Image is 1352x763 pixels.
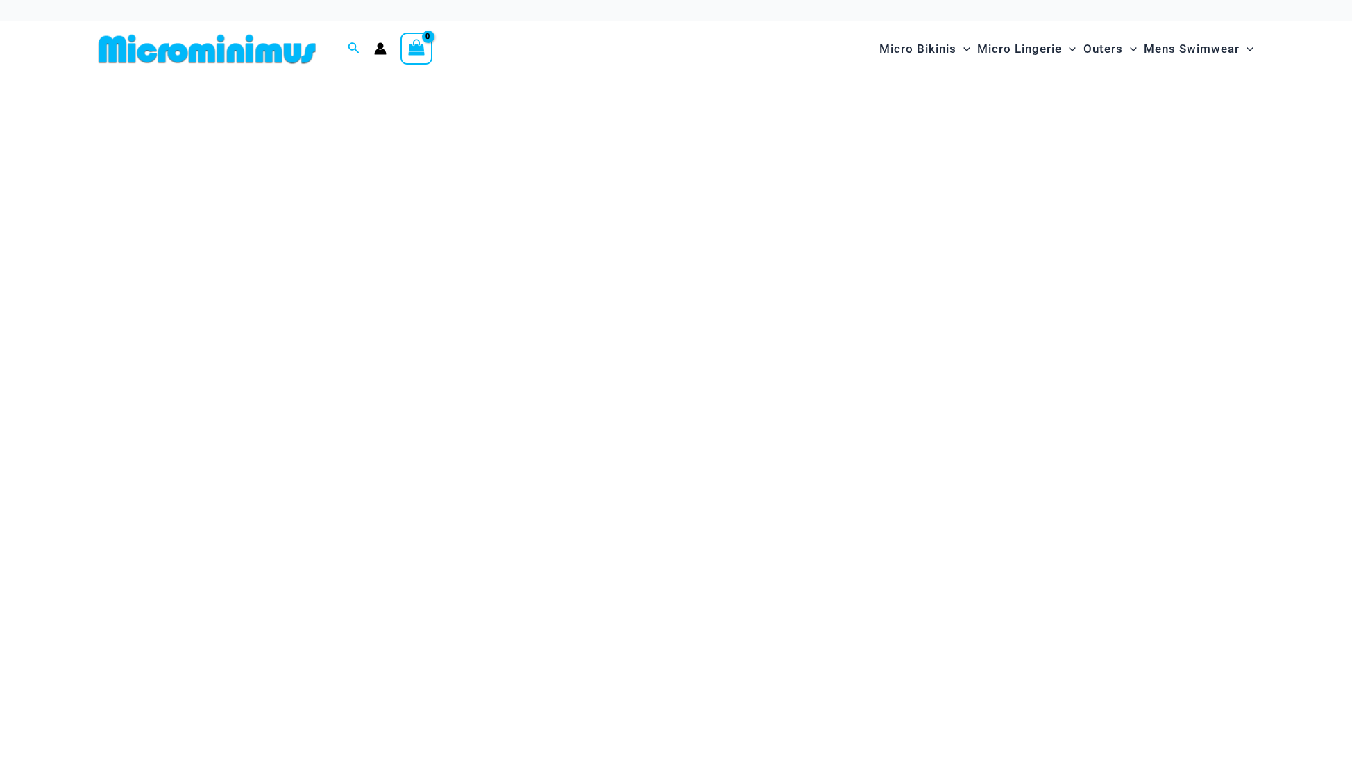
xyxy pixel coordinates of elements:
[348,40,360,58] a: Search icon link
[1240,31,1253,67] span: Menu Toggle
[1083,31,1123,67] span: Outers
[1062,31,1076,67] span: Menu Toggle
[374,42,387,55] a: Account icon link
[1123,31,1137,67] span: Menu Toggle
[400,33,432,65] a: View Shopping Cart, empty
[879,31,956,67] span: Micro Bikinis
[93,33,321,65] img: MM SHOP LOGO FLAT
[876,28,974,70] a: Micro BikinisMenu ToggleMenu Toggle
[1140,28,1257,70] a: Mens SwimwearMenu ToggleMenu Toggle
[977,31,1062,67] span: Micro Lingerie
[874,26,1259,72] nav: Site Navigation
[1080,28,1140,70] a: OutersMenu ToggleMenu Toggle
[974,28,1079,70] a: Micro LingerieMenu ToggleMenu Toggle
[956,31,970,67] span: Menu Toggle
[1144,31,1240,67] span: Mens Swimwear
